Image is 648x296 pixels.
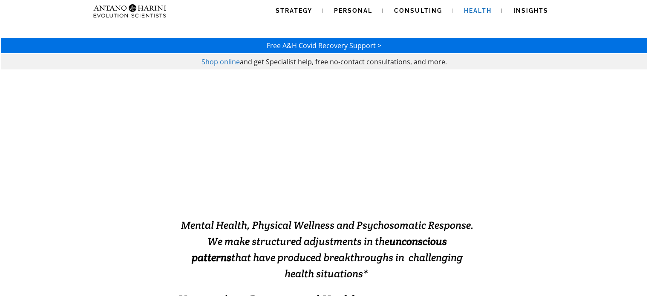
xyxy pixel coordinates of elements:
[334,7,372,14] span: Personal
[394,7,442,14] span: Consulting
[192,251,231,264] strong: patterns
[464,7,492,14] span: Health
[240,57,447,66] span: and get Specialist help, free no-contact consultations, and more.
[267,41,381,50] a: Free A&H Covid Recovery Support >
[276,7,312,14] span: Strategy
[225,157,429,199] span: Solving Impossible Situations
[202,57,240,66] a: Shop online
[181,218,474,280] span: Mental Health, Physical Wellness and Psychosomatic Response. We make structured adjustments in th...
[513,7,548,14] span: Insights
[389,235,447,248] strong: unconscious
